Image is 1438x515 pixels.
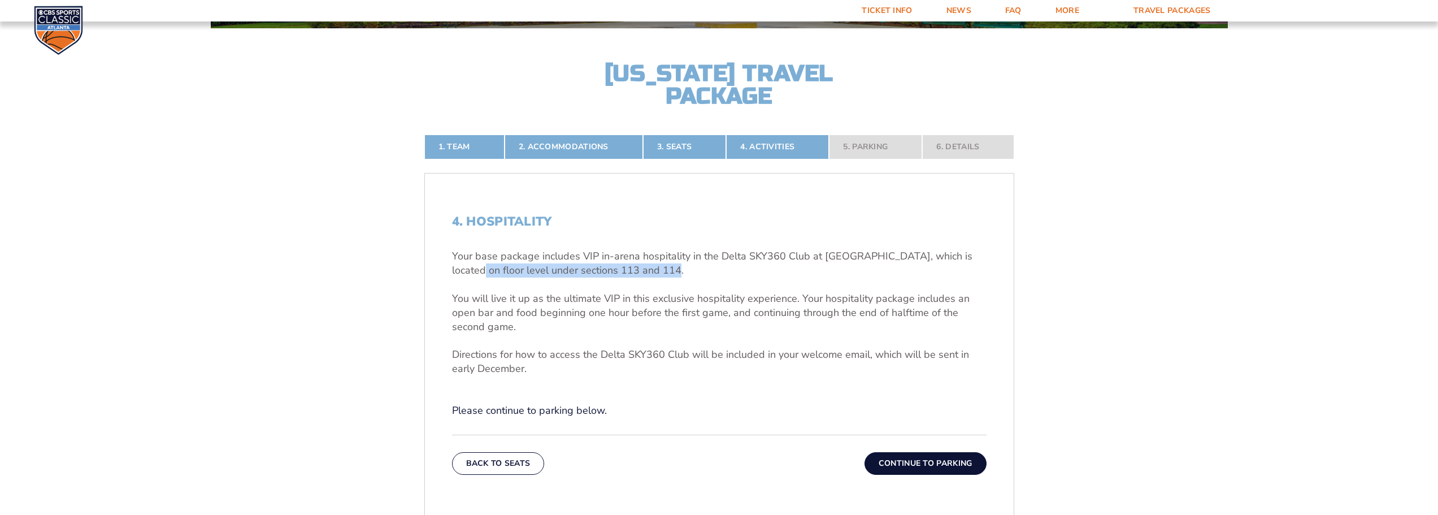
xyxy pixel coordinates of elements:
p: You will live it up as the ultimate VIP in this exclusive hospitality experience. Your hospitalit... [452,292,987,335]
button: Back To Seats [452,452,545,475]
button: Continue To Parking [864,452,987,475]
a: 2. Accommodations [505,135,643,159]
h2: [US_STATE] Travel Package [595,62,844,107]
p: Your base package includes VIP in-arena hospitality in the Delta SKY360 Club at [GEOGRAPHIC_DATA]... [452,249,987,278]
a: 1. Team [424,135,505,159]
h2: 4. Hospitality [452,214,987,229]
p: Directions for how to access the Delta SKY360 Club will be included in your welcome email, which ... [452,348,987,376]
a: 3. Seats [643,135,726,159]
img: CBS Sports Classic [34,6,83,55]
p: Please continue to parking below. [452,404,987,418]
